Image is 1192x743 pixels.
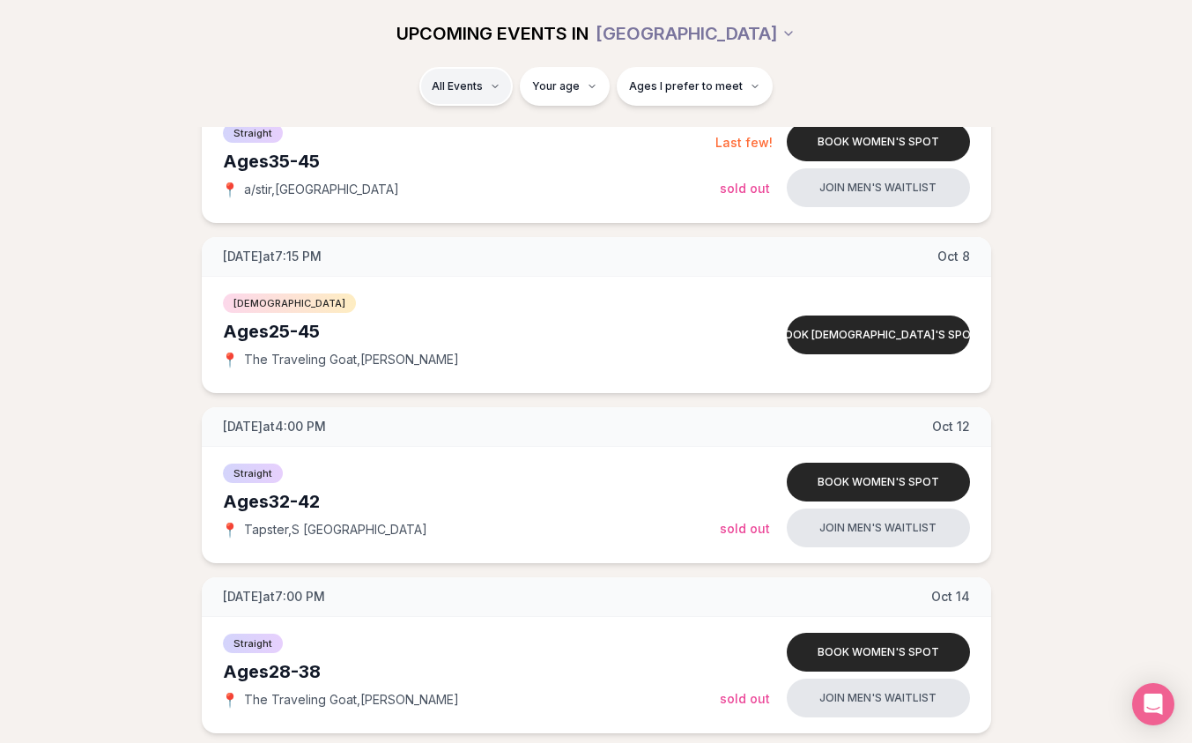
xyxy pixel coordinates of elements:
span: Straight [223,123,283,143]
span: Your age [532,79,580,93]
button: Join men's waitlist [787,509,970,547]
span: Tapster , S [GEOGRAPHIC_DATA] [244,521,427,539]
span: Oct 12 [932,418,970,435]
button: [GEOGRAPHIC_DATA] [596,14,796,53]
span: 📍 [223,182,237,197]
div: Ages 35-45 [223,149,715,174]
span: Straight [223,634,283,653]
span: [DATE] at 4:00 PM [223,418,326,435]
button: Book women's spot [787,463,970,502]
span: Straight [223,464,283,483]
button: Your age [520,67,610,106]
button: Join men's waitlist [787,679,970,717]
span: 📍 [223,353,237,367]
button: Book women's spot [787,633,970,672]
button: All Events [419,67,513,106]
span: [DATE] at 7:00 PM [223,588,325,606]
span: Oct 14 [931,588,970,606]
button: Book women's spot [787,123,970,161]
span: The Traveling Goat , [PERSON_NAME] [244,691,459,709]
span: Sold Out [720,691,770,706]
span: 📍 [223,523,237,537]
button: Join men's waitlist [787,168,970,207]
div: Ages 28-38 [223,659,720,684]
span: Ages I prefer to meet [629,79,743,93]
div: Open Intercom Messenger [1132,683,1174,725]
span: [DATE] at 7:15 PM [223,248,322,265]
span: Last few! [715,135,773,150]
span: Sold Out [720,181,770,196]
button: Book [DEMOGRAPHIC_DATA]'s spot [787,316,970,354]
button: Ages I prefer to meet [617,67,773,106]
span: Oct 8 [937,248,970,265]
span: The Traveling Goat , [PERSON_NAME] [244,351,459,368]
div: Ages 25-45 [223,319,720,344]
div: Ages 32-42 [223,489,720,514]
span: [DEMOGRAPHIC_DATA] [223,293,356,313]
span: All Events [432,79,483,93]
span: 📍 [223,693,237,707]
span: a/stir , [GEOGRAPHIC_DATA] [244,181,399,198]
span: UPCOMING EVENTS IN [396,21,589,46]
span: Sold Out [720,521,770,536]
